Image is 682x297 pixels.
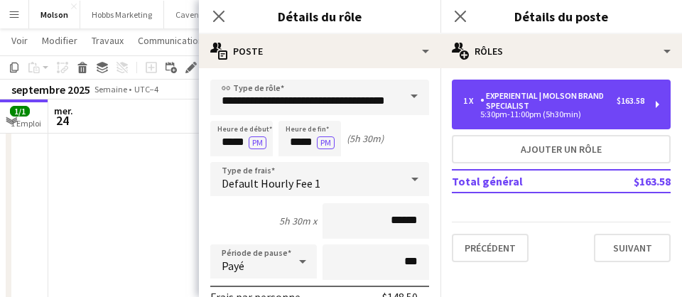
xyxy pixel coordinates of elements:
[11,82,90,97] div: septembre 2025
[80,1,164,28] button: Hobbs Marketing
[10,106,30,117] span: 1/1
[617,96,644,106] div: $163.58
[86,31,129,50] a: Travaux
[54,104,73,117] span: mer.
[249,136,266,149] button: PM
[480,91,617,111] div: Experiential | Molson Brand Specialist
[279,215,317,227] div: 5h 30m x
[440,34,682,68] div: Rôles
[199,7,440,26] h3: Détails du rôle
[29,1,80,28] button: Molson
[222,176,320,190] span: Default Hourly Fee 1
[93,84,129,105] span: Semaine 39
[92,34,124,47] span: Travaux
[6,31,33,50] a: Voir
[452,170,595,193] td: Total général
[52,112,73,129] span: 24
[42,34,77,47] span: Modifier
[132,31,214,50] a: Communications
[452,234,529,262] button: Précédent
[347,132,384,145] div: (5h 30m)
[595,170,671,193] td: $163.58
[36,31,83,50] a: Modifier
[463,111,644,118] div: 5:30pm-11:00pm (5h30min)
[11,34,28,47] span: Voir
[463,96,480,106] div: 1 x
[440,7,682,26] h3: Détails du poste
[317,136,335,149] button: PM
[134,84,158,94] div: UTC−4
[594,234,671,262] button: Suivant
[11,118,41,129] div: 1 Emploi
[164,1,227,28] button: Cavendish
[138,34,208,47] span: Communications
[222,259,244,273] span: Payé
[199,34,440,68] div: Poste
[452,135,671,163] button: Ajouter un rôle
